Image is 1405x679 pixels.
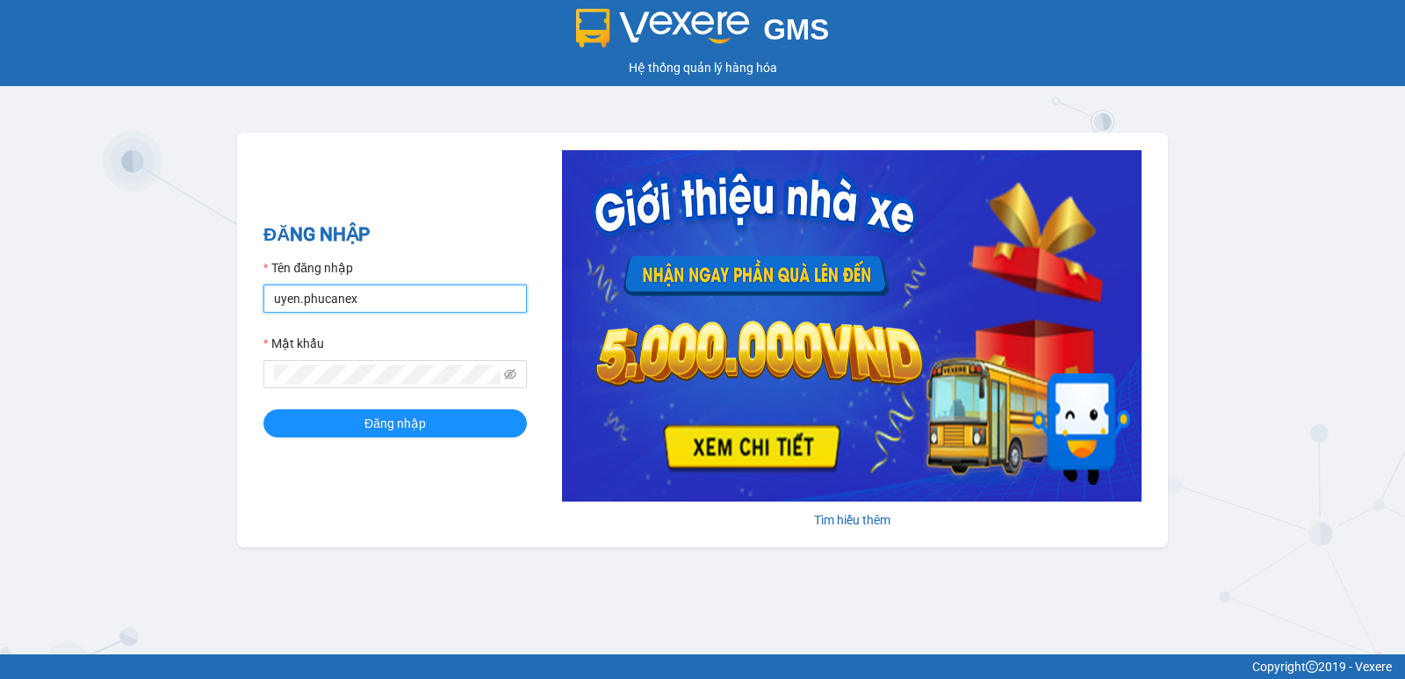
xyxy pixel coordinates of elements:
[504,368,516,380] span: eye-invisible
[263,334,324,353] label: Mật khẩu
[576,26,830,40] a: GMS
[763,13,829,46] span: GMS
[263,285,527,313] input: Tên đăng nhập
[274,365,501,384] input: Mật khẩu
[364,414,426,433] span: Đăng nhập
[263,258,353,278] label: Tên đăng nhập
[263,409,527,437] button: Đăng nhập
[4,58,1401,77] div: Hệ thống quản lý hàng hóa
[562,150,1142,502] img: banner-0
[576,9,750,47] img: logo 2
[13,657,1392,676] div: Copyright 2019 - Vexere
[562,510,1142,530] div: Tìm hiểu thêm
[263,220,527,249] h2: ĐĂNG NHẬP
[1306,661,1318,673] span: copyright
